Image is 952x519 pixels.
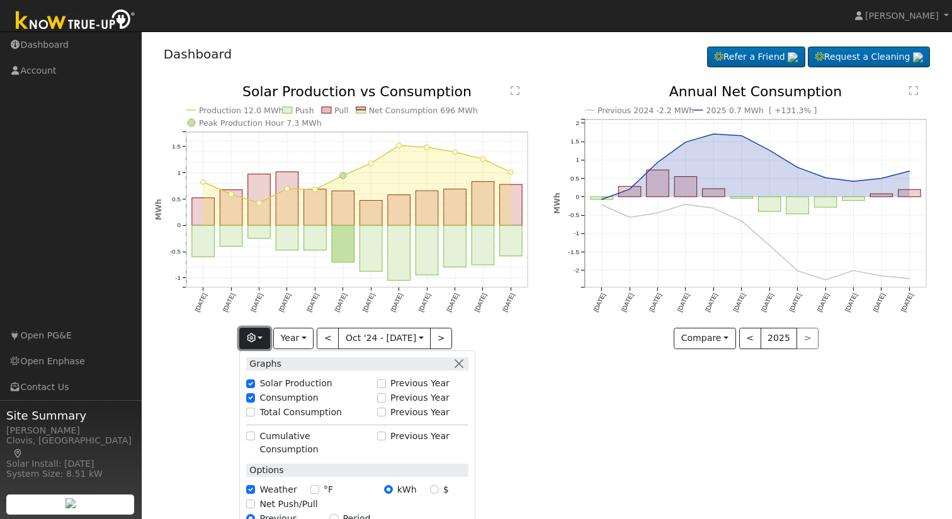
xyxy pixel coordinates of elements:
[823,277,828,282] circle: onclick=""
[683,140,688,145] circle: onclick=""
[361,292,376,313] text: [DATE]
[416,191,438,225] rect: onclick=""
[871,194,893,197] rect: onclick=""
[900,292,914,313] text: [DATE]
[732,292,747,313] text: [DATE]
[739,328,761,349] button: <
[424,145,429,150] circle: onclick=""
[6,407,135,424] span: Site Summary
[574,267,579,274] text: -2
[6,467,135,481] div: System Size: 8.51 kW
[175,274,181,281] text: -1
[390,377,450,390] label: Previous Year
[333,292,348,313] text: [DATE]
[480,157,485,162] circle: onclick=""
[259,498,317,511] label: Net Push/Pull
[65,498,76,508] img: retrieve
[259,430,370,456] label: Cumulative Consumption
[368,106,477,115] text: Net Consumption 696 MWh
[788,52,798,62] img: retrieve
[907,169,912,174] circle: onclick=""
[259,391,318,405] label: Consumption
[499,185,522,226] rect: onclick=""
[390,406,450,419] label: Previous Year
[191,198,214,226] rect: onclick=""
[842,197,865,201] rect: onclick=""
[177,169,181,176] text: 1
[246,499,255,508] input: Net Push/Pull
[273,328,314,349] button: Year
[169,248,181,255] text: -0.5
[417,292,432,313] text: [DATE]
[511,86,519,96] text: 
[648,292,662,313] text: [DATE]
[570,138,579,145] text: 1.5
[324,483,333,496] label: °F
[276,172,298,225] rect: onclick=""
[295,106,314,115] text: Push
[508,170,513,175] circle: onclick=""
[9,7,142,35] img: Know True-Up
[669,84,842,99] text: Annual Net Consumption
[452,150,457,155] circle: onclick=""
[808,47,930,68] a: Request a Cleaning
[388,195,411,226] rect: onclick=""
[377,379,386,388] input: Previous Year
[851,268,856,273] circle: onclick=""
[221,292,235,313] text: [DATE]
[767,243,772,248] circle: onclick=""
[303,189,326,226] rect: onclick=""
[249,292,264,313] text: [DATE]
[674,177,697,197] rect: onclick=""
[472,182,494,226] rect: onclick=""
[247,174,270,226] rect: onclick=""
[6,457,135,471] div: Solar Install: [DATE]
[154,199,163,221] text: MWh
[907,276,912,281] circle: onclick=""
[259,377,332,390] label: Solar Production
[879,176,884,181] circle: onclick=""
[707,47,805,68] a: Refer a Friend
[569,212,580,219] text: -0.5
[246,464,283,477] label: Options
[377,393,386,402] input: Previous Year
[246,432,255,440] input: Cumulative Consumption
[334,106,348,115] text: Pull
[786,197,809,214] rect: onclick=""
[246,379,255,388] input: Solar Production
[390,391,450,405] label: Previous Year
[823,176,828,181] circle: onclick=""
[599,197,604,202] circle: onclick=""
[553,193,562,215] text: MWh
[338,328,431,349] button: Oct '24 - [DATE]
[6,434,135,460] div: Clovis, [GEOGRAPHIC_DATA]
[377,432,386,440] input: Previous Year
[570,175,579,182] text: 0.5
[704,292,718,313] text: [DATE]
[172,196,181,203] text: 0.5
[898,190,921,198] rect: onclick=""
[277,292,292,313] text: [DATE]
[285,186,290,191] circle: onclick=""
[816,292,830,313] text: [DATE]
[310,485,319,494] input: °F
[199,118,322,128] text: Peak Production Hour 7.3 MWh
[844,292,859,313] text: [DATE]
[767,148,772,153] circle: onclick=""
[674,328,736,349] button: Compare
[340,172,346,179] circle: onclick=""
[591,197,613,199] rect: onclick=""
[647,170,669,197] rect: onclick=""
[913,52,923,62] img: retrieve
[229,192,234,197] circle: onclick=""
[575,193,579,200] text: 0
[815,197,837,208] rect: onclick=""
[177,222,181,229] text: 0
[312,187,317,193] circle: onclick=""
[445,292,460,313] text: [DATE]
[909,86,918,96] text: 
[305,292,320,313] text: [DATE]
[865,11,939,21] span: [PERSON_NAME]
[303,226,326,250] rect: onclick=""
[259,483,297,496] label: Weather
